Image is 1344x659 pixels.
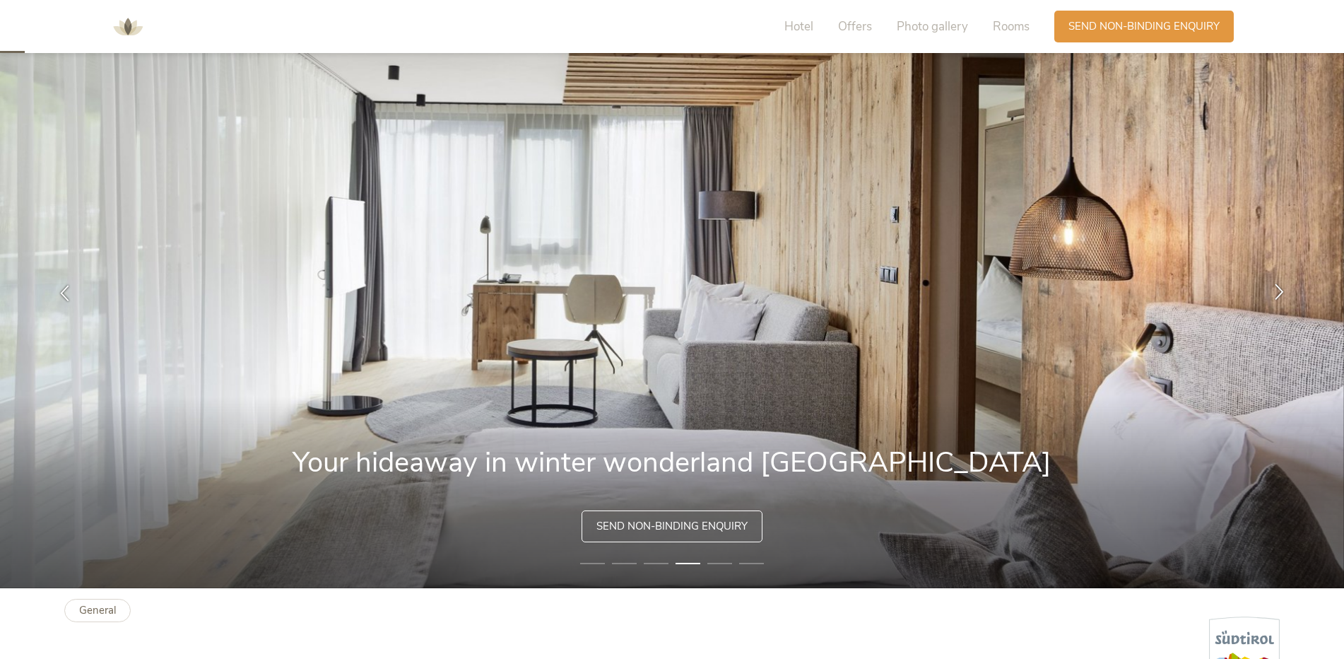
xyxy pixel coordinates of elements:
b: Summer active [190,588,237,622]
a: General [64,599,131,622]
span: Send non-binding enquiry [1068,19,1220,34]
span: Send non-binding enquiry [596,519,748,534]
span: Rooms [993,18,1030,35]
b: General [79,603,116,617]
b: Wellness [141,588,170,622]
b: Family [170,588,190,622]
span: Offers [838,18,872,35]
img: AMONTI & LUNARIS Wellnessresort [107,6,149,48]
span: Photo gallery [897,18,968,35]
span: Hotel [784,18,813,35]
a: AMONTI & LUNARIS Wellnessresort [107,21,149,31]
